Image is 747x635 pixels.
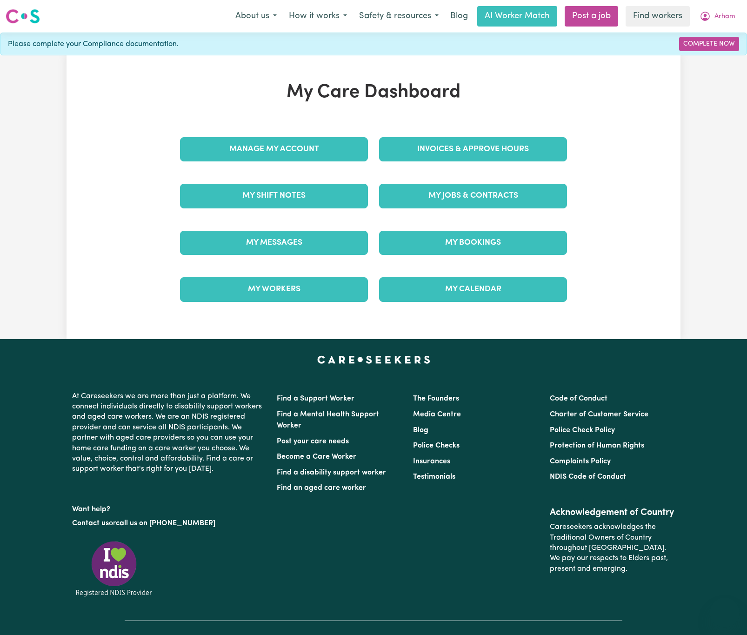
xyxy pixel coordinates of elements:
[379,231,567,255] a: My Bookings
[626,6,690,27] a: Find workers
[413,442,460,449] a: Police Checks
[550,458,611,465] a: Complaints Policy
[116,520,215,527] a: call us on [PHONE_NUMBER]
[277,453,356,461] a: Become a Care Worker
[277,395,354,402] a: Find a Support Worker
[180,184,368,208] a: My Shift Notes
[710,598,740,628] iframe: Button to launch messaging window
[413,473,455,481] a: Testimonials
[477,6,557,27] a: AI Worker Match
[353,7,445,26] button: Safety & resources
[379,277,567,301] a: My Calendar
[8,39,179,50] span: Please complete your Compliance documentation.
[694,7,741,26] button: My Account
[174,81,573,104] h1: My Care Dashboard
[679,37,739,51] a: Complete Now
[714,12,735,22] span: Arham
[180,277,368,301] a: My Workers
[445,6,474,27] a: Blog
[277,438,349,445] a: Post your care needs
[317,356,430,363] a: Careseekers home page
[72,520,109,527] a: Contact us
[413,427,428,434] a: Blog
[550,507,675,518] h2: Acknowledgement of Country
[379,137,567,161] a: Invoices & Approve Hours
[550,473,626,481] a: NDIS Code of Conduct
[72,501,266,515] p: Want help?
[277,484,366,492] a: Find an aged care worker
[550,427,615,434] a: Police Check Policy
[550,395,607,402] a: Code of Conduct
[277,411,379,429] a: Find a Mental Health Support Worker
[379,184,567,208] a: My Jobs & Contracts
[550,411,648,418] a: Charter of Customer Service
[6,6,40,27] a: Careseekers logo
[180,231,368,255] a: My Messages
[72,388,266,478] p: At Careseekers we are more than just a platform. We connect individuals directly to disability su...
[283,7,353,26] button: How it works
[277,469,386,476] a: Find a disability support worker
[413,411,461,418] a: Media Centre
[413,458,450,465] a: Insurances
[6,8,40,25] img: Careseekers logo
[72,515,266,532] p: or
[550,518,675,578] p: Careseekers acknowledges the Traditional Owners of Country throughout [GEOGRAPHIC_DATA]. We pay o...
[72,540,156,598] img: Registered NDIS provider
[180,137,368,161] a: Manage My Account
[550,442,644,449] a: Protection of Human Rights
[565,6,618,27] a: Post a job
[413,395,459,402] a: The Founders
[229,7,283,26] button: About us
